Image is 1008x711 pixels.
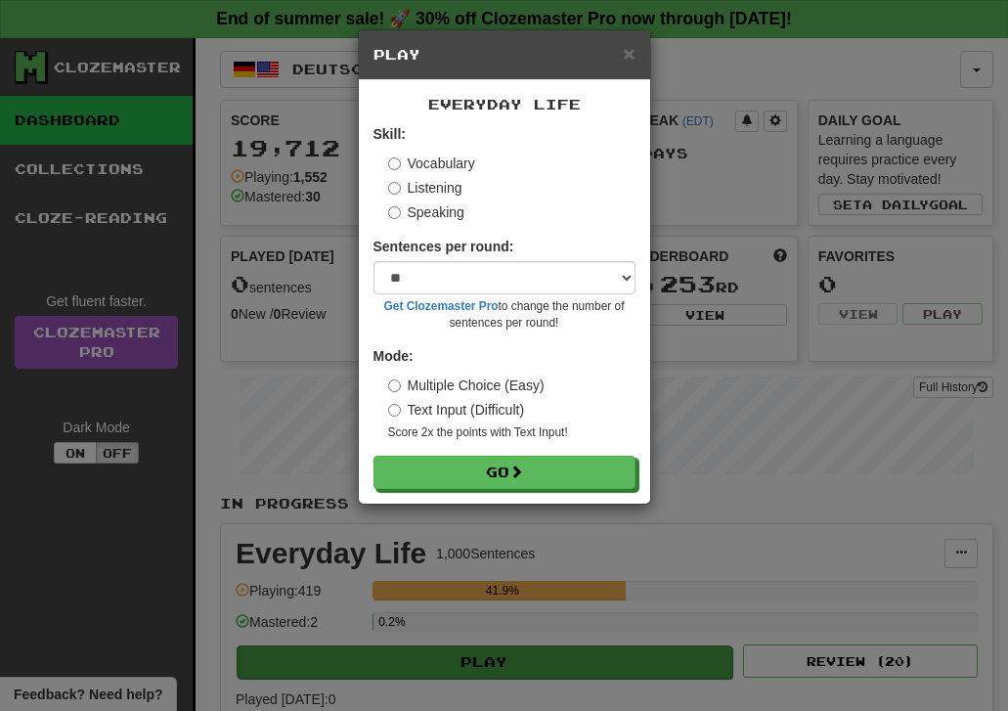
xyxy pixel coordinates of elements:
[388,404,401,417] input: Text Input (Difficult)
[388,154,475,173] label: Vocabulary
[373,126,406,142] strong: Skill:
[384,299,499,313] a: Get Clozemaster Pro
[388,202,464,222] label: Speaking
[373,237,514,256] label: Sentences per round:
[388,178,462,198] label: Listening
[623,42,635,65] span: ×
[388,400,525,420] label: Text Input (Difficult)
[388,157,401,170] input: Vocabulary
[373,456,635,489] button: Go
[623,43,635,64] button: Close
[388,182,401,195] input: Listening
[373,298,635,332] small: to change the number of sentences per round!
[373,45,635,65] h5: Play
[373,348,414,364] strong: Mode:
[428,96,581,112] span: Everyday Life
[388,206,401,219] input: Speaking
[388,379,401,392] input: Multiple Choice (Easy)
[388,376,545,395] label: Multiple Choice (Easy)
[388,424,635,441] small: Score 2x the points with Text Input !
